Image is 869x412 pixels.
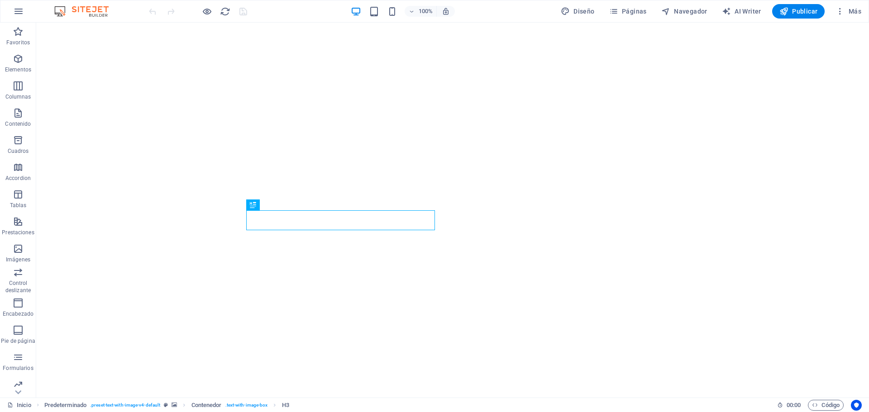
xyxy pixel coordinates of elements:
i: Al redimensionar, ajustar el nivel de zoom automáticamente para ajustarse al dispositivo elegido. [442,7,450,15]
p: Tablas [10,202,27,209]
p: Pie de página [1,337,35,345]
button: Páginas [606,4,650,19]
p: Formularios [3,365,33,372]
span: . text-with-image-box [225,400,268,411]
span: Navegador [661,7,707,16]
span: . preset-text-with-image-v4-default [90,400,160,411]
div: Diseño (Ctrl+Alt+Y) [557,4,598,19]
h6: Tiempo de la sesión [777,400,801,411]
span: Diseño [561,7,595,16]
button: reload [220,6,230,17]
span: 00 00 [787,400,801,411]
img: Editor Logo [52,6,120,17]
span: Haz clic para seleccionar y doble clic para editar [282,400,289,411]
p: Columnas [5,93,31,100]
a: Haz clic para cancelar la selección y doble clic para abrir páginas [7,400,31,411]
button: Diseño [557,4,598,19]
span: Páginas [609,7,647,16]
span: Haz clic para seleccionar y doble clic para editar [191,400,222,411]
p: Imágenes [6,256,30,263]
span: Más [836,7,861,16]
p: Favoritos [6,39,30,46]
button: Más [832,4,865,19]
span: : [793,402,794,408]
button: Usercentrics [851,400,862,411]
i: Este elemento contiene un fondo [172,403,177,407]
button: Haz clic para salir del modo de previsualización y seguir editando [201,6,212,17]
button: Navegador [658,4,711,19]
span: Haz clic para seleccionar y doble clic para editar [44,400,86,411]
i: Volver a cargar página [220,6,230,17]
button: AI Writer [718,4,765,19]
nav: breadcrumb [44,400,289,411]
i: Este elemento es un preajuste personalizable [164,403,168,407]
button: Código [808,400,844,411]
p: Contenido [5,120,31,128]
button: Publicar [772,4,825,19]
p: Cuadros [8,147,29,155]
span: Publicar [779,7,818,16]
p: Prestaciones [2,229,34,236]
span: AI Writer [722,7,761,16]
span: Código [812,400,840,411]
p: Accordion [5,175,31,182]
button: 100% [405,6,437,17]
p: Elementos [5,66,31,73]
p: Encabezado [3,310,33,317]
h6: 100% [418,6,433,17]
